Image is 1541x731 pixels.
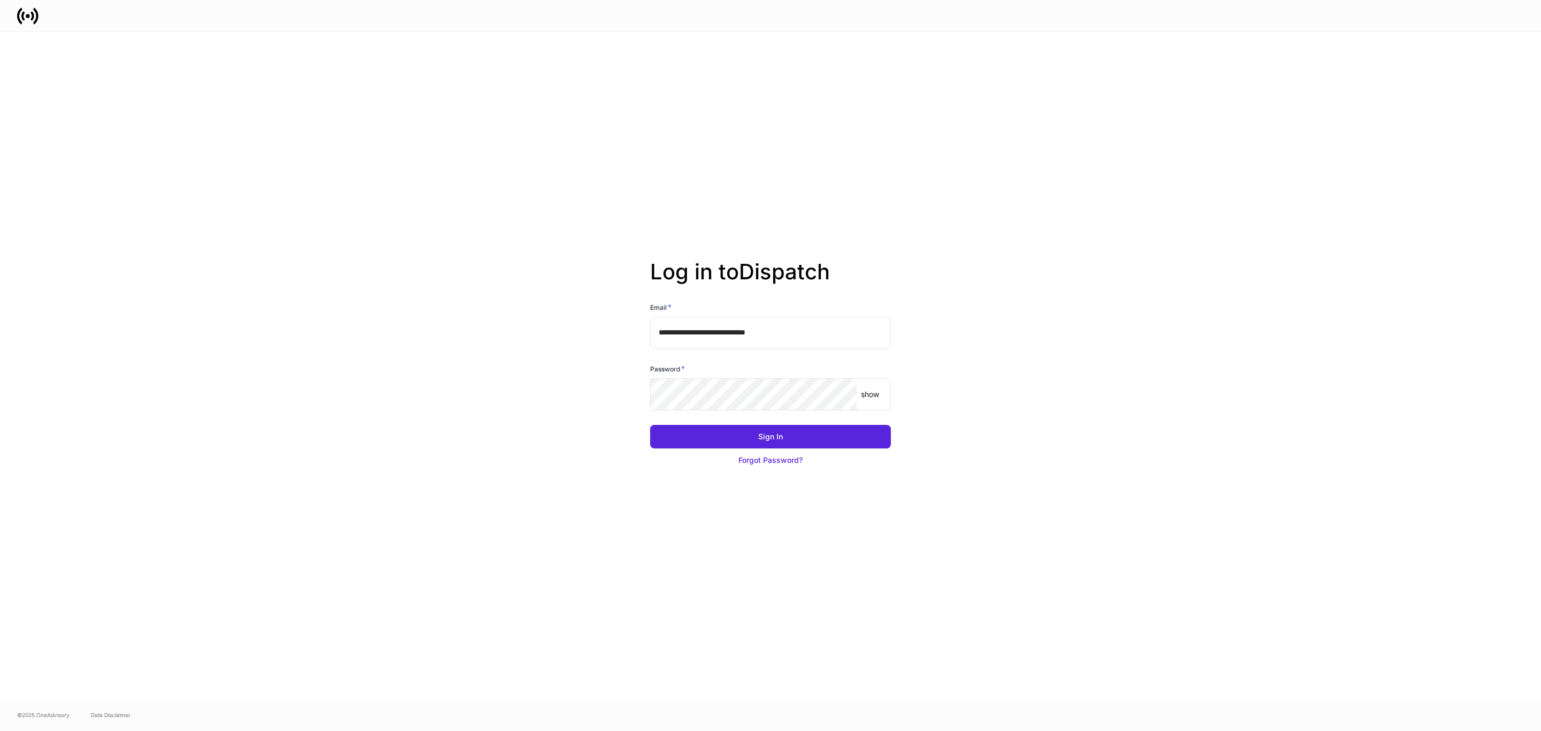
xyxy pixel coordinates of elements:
a: Data Disclaimer [91,711,131,719]
button: Sign In [650,425,891,448]
span: © 2025 OneAdvisory [17,711,70,719]
h6: Email [650,302,672,313]
button: Forgot Password? [650,448,891,472]
h2: Log in to Dispatch [650,259,891,302]
div: Forgot Password? [738,455,803,466]
h6: Password [650,363,685,374]
div: Sign In [758,431,783,442]
p: show [861,389,879,400]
